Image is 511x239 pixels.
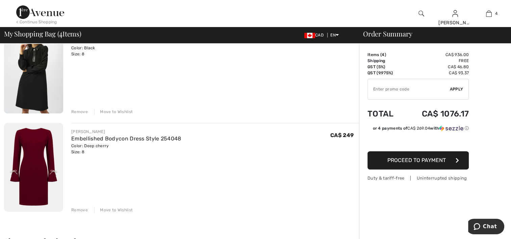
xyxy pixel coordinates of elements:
[330,33,339,37] span: EN
[367,175,469,181] div: Duty & tariff-free | Uninterrupted shipping
[367,58,404,64] td: Shipping
[94,207,133,213] div: Move to Wishlist
[71,143,181,155] div: Color: Deep cherry Size: 8
[468,219,504,236] iframe: Opens a widget where you can chat to one of our agents
[404,52,469,58] td: CA$ 936.00
[407,126,430,131] span: CA$ 269.04
[404,70,469,76] td: CA$ 93.37
[367,102,404,125] td: Total
[452,9,458,18] img: My Info
[16,19,57,25] div: < Continue Shopping
[4,30,81,37] span: My Shopping Bag ( Items)
[367,134,469,149] iframe: PayPal-paypal
[404,58,469,64] td: Free
[71,45,172,57] div: Color: Black Size: 8
[4,123,63,212] img: Embellished Bodycon Dress Style 254048
[495,10,497,17] span: 4
[367,64,404,70] td: GST (5%)
[355,30,507,37] div: Order Summary
[4,25,63,113] img: Knee-Length Shift Dress Style 253164
[373,125,469,131] div: or 4 payments of with
[16,5,64,19] img: 1ère Avenue
[71,207,88,213] div: Remove
[59,29,62,37] span: 4
[367,52,404,58] td: Items ( )
[330,132,354,138] span: CA$ 249
[94,109,133,115] div: Move to Wishlist
[367,70,404,76] td: QST (9.975%)
[304,33,326,37] span: CAD
[71,129,181,135] div: [PERSON_NAME]
[404,64,469,70] td: CA$ 46.80
[418,9,424,18] img: search the website
[387,157,446,163] span: Proceed to Payment
[304,33,315,38] img: Canadian Dollar
[452,10,458,17] a: Sign In
[438,19,471,26] div: [PERSON_NAME]
[71,135,181,142] a: Embellished Bodycon Dress Style 254048
[486,9,492,18] img: My Bag
[368,79,450,99] input: Promo code
[450,86,463,92] span: Apply
[367,125,469,134] div: or 4 payments ofCA$ 269.04withSezzle Click to learn more about Sezzle
[71,109,88,115] div: Remove
[404,102,469,125] td: CA$ 1076.17
[382,52,384,57] span: 4
[472,9,505,18] a: 4
[439,125,463,131] img: Sezzle
[367,151,469,169] button: Proceed to Payment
